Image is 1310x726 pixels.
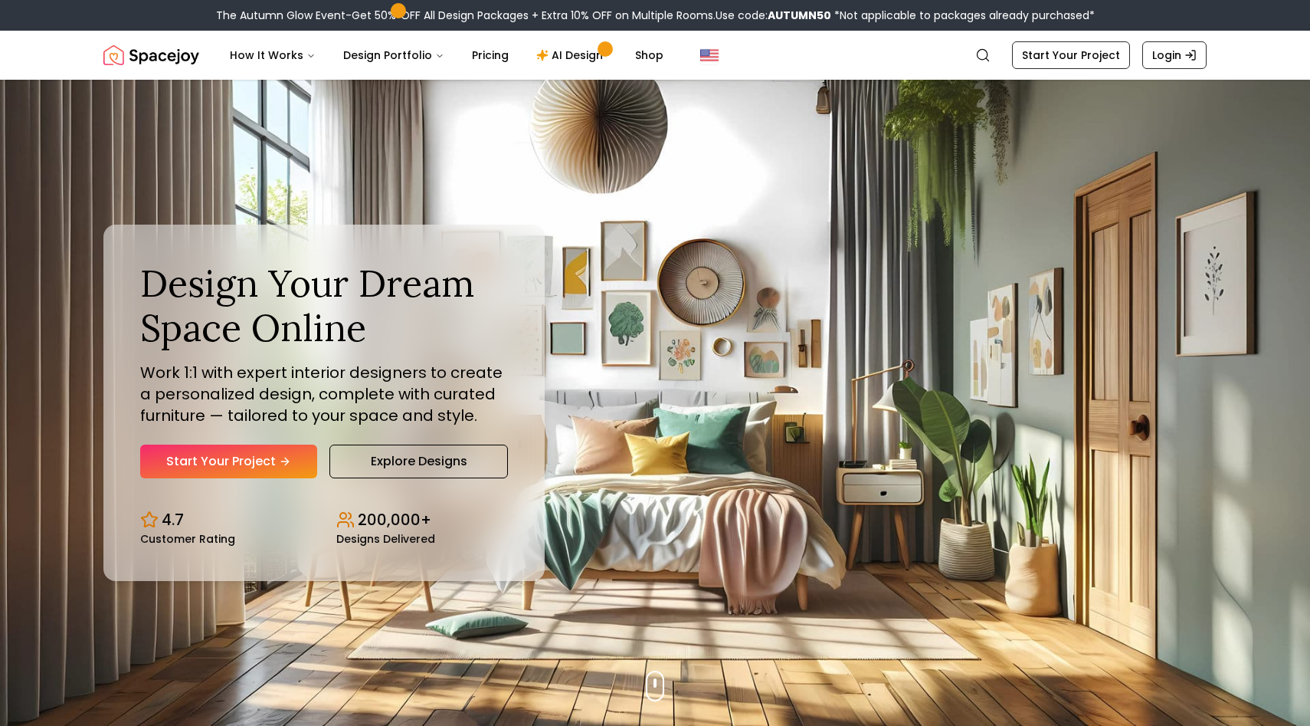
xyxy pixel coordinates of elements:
[1142,41,1207,69] a: Login
[1012,41,1130,69] a: Start Your Project
[831,8,1095,23] span: *Not applicable to packages already purchased*
[140,362,508,426] p: Work 1:1 with expert interior designers to create a personalized design, complete with curated fu...
[623,40,676,71] a: Shop
[103,31,1207,80] nav: Global
[140,497,508,544] div: Design stats
[140,445,317,478] a: Start Your Project
[140,261,508,350] h1: Design Your Dream Space Online
[768,8,831,23] b: AUTUMN50
[218,40,328,71] button: How It Works
[103,40,199,71] a: Spacejoy
[140,534,235,544] small: Customer Rating
[460,40,521,71] a: Pricing
[336,534,435,544] small: Designs Delivered
[103,40,199,71] img: Spacejoy Logo
[329,445,508,478] a: Explore Designs
[358,509,431,531] p: 200,000+
[524,40,620,71] a: AI Design
[700,46,719,64] img: United States
[216,8,1095,23] div: The Autumn Glow Event-Get 50% OFF All Design Packages + Extra 10% OFF on Multiple Rooms.
[331,40,457,71] button: Design Portfolio
[218,40,676,71] nav: Main
[716,8,831,23] span: Use code:
[162,509,184,531] p: 4.7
